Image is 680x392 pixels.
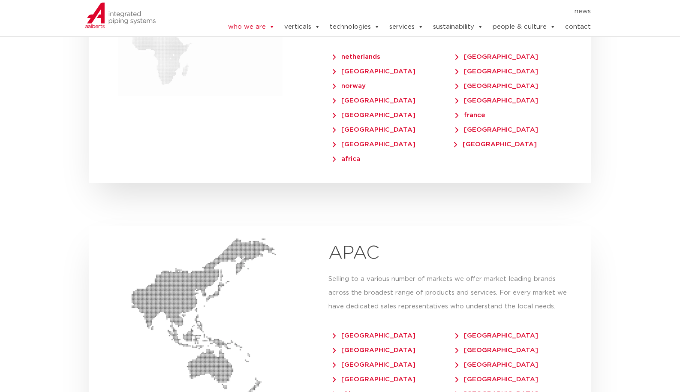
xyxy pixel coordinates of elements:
span: [GEOGRAPHIC_DATA] [455,83,538,89]
a: [GEOGRAPHIC_DATA] [455,49,551,60]
a: verticals [284,18,320,36]
span: [GEOGRAPHIC_DATA] [455,347,538,353]
a: [GEOGRAPHIC_DATA] [455,357,551,368]
h2: APAC [328,243,574,264]
a: [GEOGRAPHIC_DATA] [333,108,428,118]
span: [GEOGRAPHIC_DATA] [455,54,538,60]
a: [GEOGRAPHIC_DATA] [454,137,550,148]
a: contact [565,18,591,36]
span: [GEOGRAPHIC_DATA] [455,362,538,368]
a: [GEOGRAPHIC_DATA] [455,372,551,383]
span: [GEOGRAPHIC_DATA] [333,362,415,368]
span: france [455,112,485,118]
a: [GEOGRAPHIC_DATA] [333,328,428,339]
a: [GEOGRAPHIC_DATA] [455,328,551,339]
span: [GEOGRAPHIC_DATA] [333,332,415,339]
a: news [575,5,591,18]
a: [GEOGRAPHIC_DATA] [333,357,428,368]
span: africa [333,156,360,162]
a: france [455,108,498,118]
a: people & culture [493,18,556,36]
a: netherlands [333,49,393,60]
a: [GEOGRAPHIC_DATA] [333,137,428,148]
span: [GEOGRAPHIC_DATA] [333,347,415,353]
a: [GEOGRAPHIC_DATA] [333,372,428,383]
a: sustainability [433,18,483,36]
span: [GEOGRAPHIC_DATA] [455,68,538,75]
a: africa [333,151,373,162]
span: [GEOGRAPHIC_DATA] [455,127,538,133]
a: services [389,18,424,36]
span: norway [333,83,366,89]
a: [GEOGRAPHIC_DATA] [333,343,428,353]
a: [GEOGRAPHIC_DATA] [333,93,428,104]
span: netherlands [333,54,380,60]
a: [GEOGRAPHIC_DATA] [455,343,551,353]
a: [GEOGRAPHIC_DATA] [455,93,551,104]
span: [GEOGRAPHIC_DATA] [455,376,538,383]
span: [GEOGRAPHIC_DATA] [333,97,415,104]
span: [GEOGRAPHIC_DATA] [333,68,415,75]
a: [GEOGRAPHIC_DATA] [333,122,428,133]
span: [GEOGRAPHIC_DATA] [333,376,415,383]
a: norway [333,78,379,89]
a: [GEOGRAPHIC_DATA] [455,64,551,75]
span: [GEOGRAPHIC_DATA] [455,332,538,339]
p: Selling to a various number of markets we offer market leading brands across the broadest range o... [328,272,574,314]
span: [GEOGRAPHIC_DATA] [333,141,415,148]
a: [GEOGRAPHIC_DATA] [455,122,551,133]
nav: Menu [202,5,591,18]
span: [GEOGRAPHIC_DATA] [454,141,537,148]
span: [GEOGRAPHIC_DATA] [455,97,538,104]
span: [GEOGRAPHIC_DATA] [333,127,415,133]
a: [GEOGRAPHIC_DATA] [455,78,551,89]
a: technologies [330,18,380,36]
a: who we are [228,18,275,36]
a: [GEOGRAPHIC_DATA] [333,64,428,75]
span: [GEOGRAPHIC_DATA] [333,112,415,118]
